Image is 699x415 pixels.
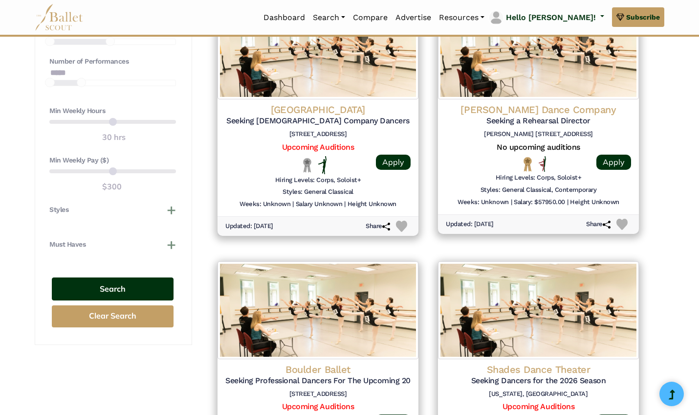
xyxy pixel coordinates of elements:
[376,155,411,170] a: Apply
[318,156,327,174] img: Flat
[225,130,411,138] h6: [STREET_ADDRESS]
[275,176,361,184] h6: Hiring Levels: Corps, Soloist+
[489,11,503,24] img: profile picture
[225,222,273,231] h6: Updated: [DATE]
[282,142,354,152] a: Upcoming Auditions
[616,219,628,230] img: Heart
[586,220,611,229] h6: Share
[240,200,290,208] h6: Weeks: Unknown
[446,390,631,398] h6: [US_STATE], [GEOGRAPHIC_DATA]
[488,10,604,25] a: profile picture Hello [PERSON_NAME]!
[458,198,508,207] h6: Weeks: Unknown
[396,221,407,232] img: Heart
[446,116,631,126] h5: Seeking a Rehearsal Director
[349,7,392,28] a: Compare
[446,142,631,153] h5: No upcoming auditions
[102,131,126,144] output: 30 hrs
[282,402,354,411] a: Upcoming Auditions
[218,1,418,99] img: Logo
[446,376,631,386] h5: Seeking Dancers for the 2026 Season
[260,7,309,28] a: Dashboard
[438,261,639,359] img: Logo
[506,11,596,24] p: Hello [PERSON_NAME]!
[626,12,660,23] span: Subscribe
[283,188,353,196] h6: Styles: General Classical
[49,57,176,67] h4: Number of Performances
[49,156,176,165] h4: Min Weekly Pay ($)
[612,7,664,27] a: Subscribe
[301,158,313,173] img: Local
[49,205,68,215] h4: Styles
[570,198,619,207] h6: Height Unknown
[511,198,512,207] h6: |
[446,220,494,229] h6: Updated: [DATE]
[225,116,411,126] h5: Seeking [DEMOGRAPHIC_DATA] Company Dancers
[496,174,582,182] h6: Hiring Levels: Corps, Soloist+
[296,200,342,208] h6: Salary Unknown
[225,103,411,116] h4: [GEOGRAPHIC_DATA]
[49,240,176,250] button: Must Haves
[225,363,411,376] h4: Boulder Ballet
[522,157,534,172] img: National
[539,156,546,172] img: All
[366,222,390,231] h6: Share
[49,106,176,116] h4: Min Weekly Hours
[309,7,349,28] a: Search
[435,7,488,28] a: Resources
[225,376,411,386] h5: Seeking Professional Dancers For The Upcoming 2026/2027 Season
[567,198,568,207] h6: |
[502,402,574,411] a: Upcoming Auditions
[225,390,411,398] h6: [STREET_ADDRESS]
[344,200,346,208] h6: |
[292,200,294,208] h6: |
[446,103,631,116] h4: [PERSON_NAME] Dance Company
[446,130,631,138] h6: [PERSON_NAME] [STREET_ADDRESS]
[348,200,396,208] h6: Height Unknown
[218,261,418,359] img: Logo
[438,1,639,99] img: Logo
[52,305,174,327] button: Clear Search
[446,363,631,376] h4: Shades Dance Theater
[102,181,122,193] output: $300
[49,205,176,215] button: Styles
[392,7,435,28] a: Advertise
[481,186,596,194] h6: Styles: General Classical, Contemporary
[514,198,565,207] h6: Salary: $57950.00
[616,12,624,23] img: gem.svg
[49,240,86,250] h4: Must Haves
[596,155,631,170] a: Apply
[52,277,174,300] button: Search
